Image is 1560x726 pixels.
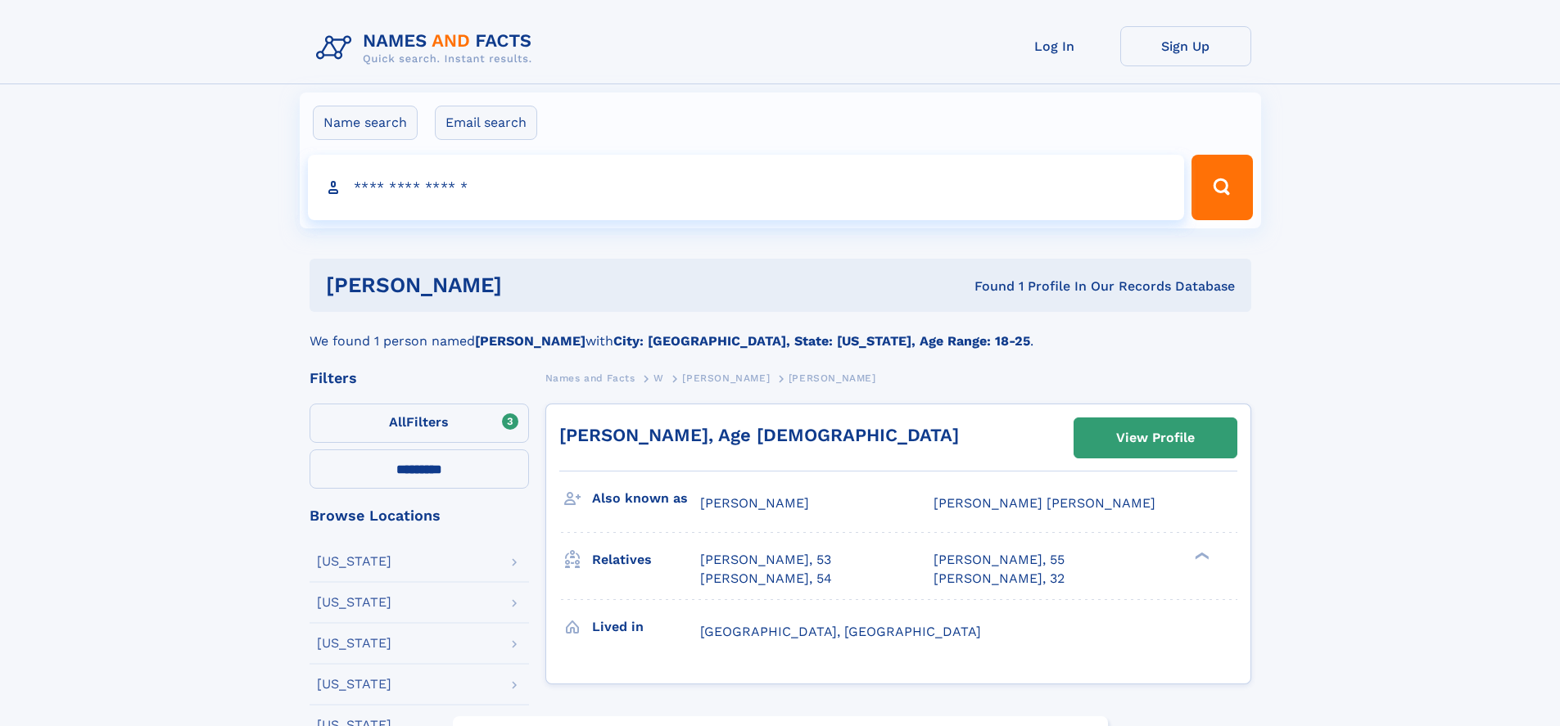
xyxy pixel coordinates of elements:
a: [PERSON_NAME], 54 [700,570,832,588]
span: [PERSON_NAME] [682,372,770,384]
a: [PERSON_NAME], 53 [700,551,831,569]
span: [PERSON_NAME] [700,495,809,511]
span: [PERSON_NAME] [PERSON_NAME] [934,495,1155,511]
div: We found 1 person named with . [310,312,1251,351]
a: W [653,368,664,388]
a: [PERSON_NAME], 32 [934,570,1065,588]
h3: Also known as [592,485,700,512]
span: All [389,414,406,430]
input: search input [308,155,1185,220]
div: View Profile [1116,419,1195,457]
img: Logo Names and Facts [310,26,545,70]
a: Log In [989,26,1120,66]
label: Name search [313,106,418,140]
div: Found 1 Profile In Our Records Database [738,277,1235,295]
label: Email search [435,106,537,140]
a: [PERSON_NAME], 55 [934,551,1065,569]
a: Sign Up [1120,26,1251,66]
span: [GEOGRAPHIC_DATA], [GEOGRAPHIC_DATA] [700,624,981,639]
div: [US_STATE] [317,555,391,568]
div: Browse Locations [310,508,529,523]
label: Filters [310,404,529,443]
a: [PERSON_NAME], Age [DEMOGRAPHIC_DATA] [559,425,959,445]
a: Names and Facts [545,368,635,388]
div: Filters [310,371,529,386]
button: Search Button [1191,155,1252,220]
div: [US_STATE] [317,678,391,691]
b: [PERSON_NAME] [475,333,586,349]
div: [US_STATE] [317,637,391,650]
div: ❯ [1191,551,1210,561]
h1: [PERSON_NAME] [326,275,739,295]
a: View Profile [1074,418,1237,458]
span: W [653,372,664,384]
h3: Lived in [592,613,700,641]
span: [PERSON_NAME] [789,372,876,384]
a: [PERSON_NAME] [682,368,770,388]
h3: Relatives [592,546,700,574]
div: [US_STATE] [317,596,391,609]
b: City: [GEOGRAPHIC_DATA], State: [US_STATE], Age Range: 18-25 [613,333,1030,349]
